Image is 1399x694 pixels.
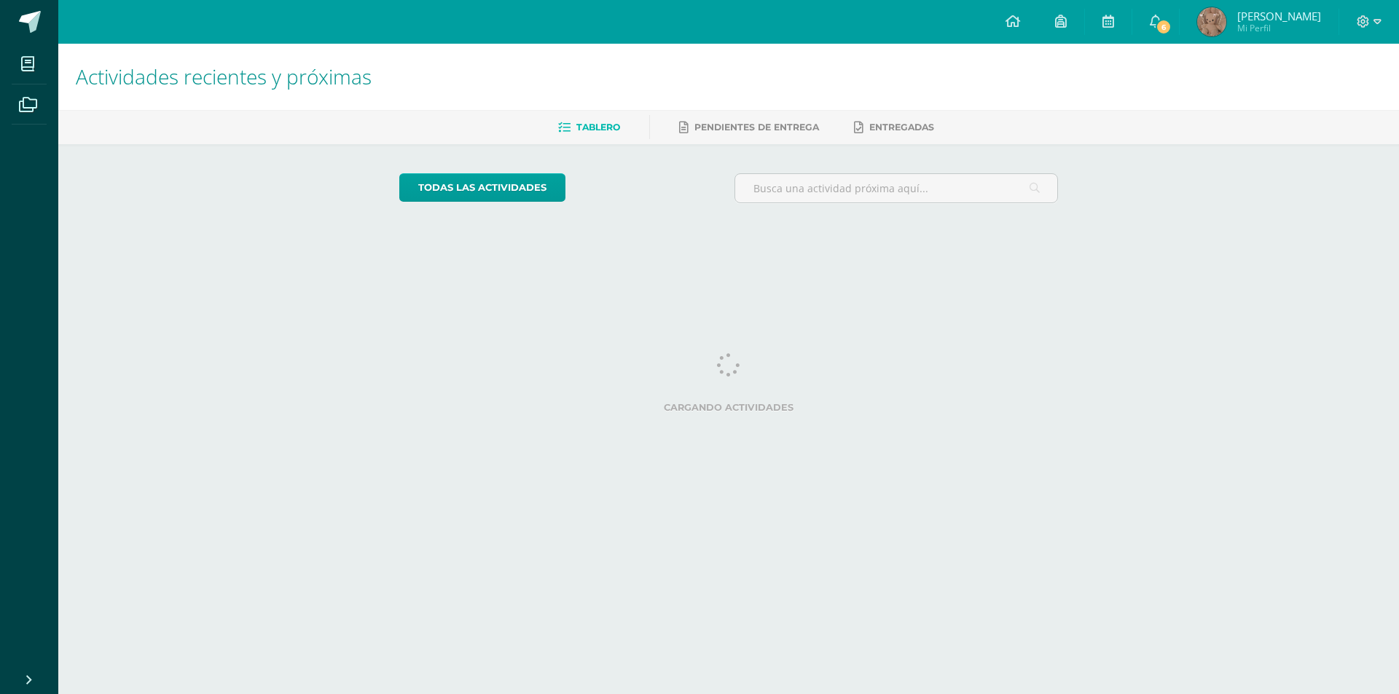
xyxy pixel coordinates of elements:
a: todas las Actividades [399,173,565,202]
span: 6 [1156,19,1172,35]
span: Actividades recientes y próximas [76,63,372,90]
img: 67a3ee5be09eb7eedf428c1a72d31e06.png [1197,7,1226,36]
span: [PERSON_NAME] [1237,9,1321,23]
span: Entregadas [869,122,934,133]
span: Tablero [576,122,620,133]
label: Cargando actividades [399,402,1059,413]
a: Pendientes de entrega [679,116,819,139]
span: Pendientes de entrega [694,122,819,133]
input: Busca una actividad próxima aquí... [735,174,1058,202]
span: Mi Perfil [1237,22,1321,34]
a: Entregadas [854,116,934,139]
a: Tablero [558,116,620,139]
